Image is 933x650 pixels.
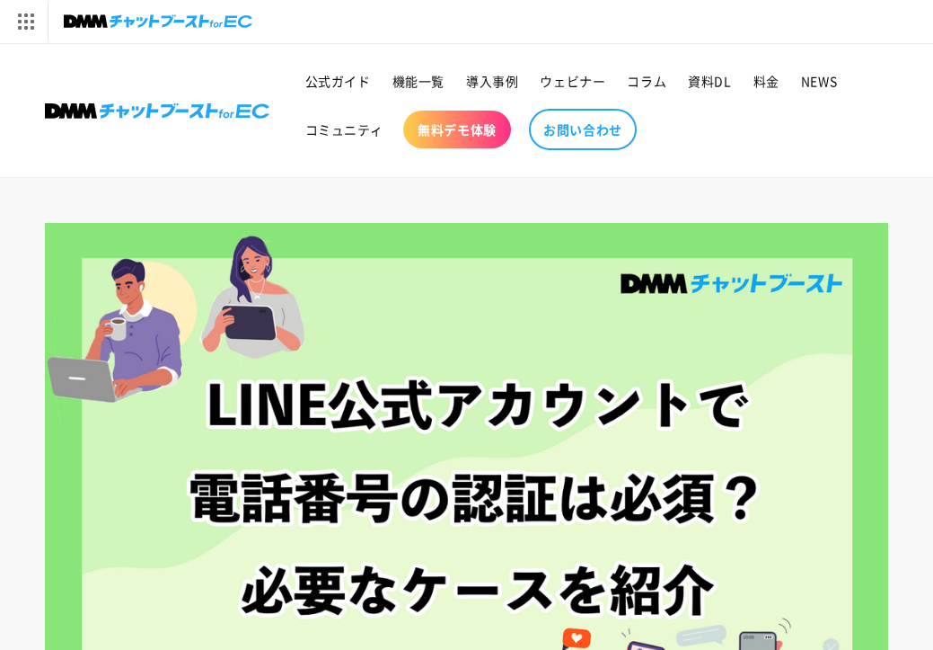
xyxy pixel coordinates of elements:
[392,73,444,89] span: 機能一覧
[382,62,455,100] a: 機能一覧
[529,109,637,150] a: お問い合わせ
[305,73,371,89] span: 公式ガイド
[295,111,395,148] a: コミュニティ
[627,73,666,89] span: コラム
[688,73,731,89] span: 資料DL
[529,62,616,100] a: ウェビナー
[3,3,48,40] img: サービス
[455,62,529,100] a: 導入事例
[790,62,848,100] a: NEWS
[466,73,518,89] span: 導入事例
[45,103,269,119] img: 株式会社DMM Boost
[743,62,790,100] a: 料金
[753,73,779,89] span: 料金
[616,62,677,100] a: コラム
[540,73,605,89] span: ウェビナー
[295,62,382,100] a: 公式ガイド
[801,73,837,89] span: NEWS
[403,111,511,148] a: 無料デモ体験
[64,9,252,34] img: チャットブーストforEC
[418,121,497,138] span: 無料デモ体験
[305,121,384,138] span: コミュニティ
[677,62,742,100] a: 資料DL
[543,121,622,138] span: お問い合わせ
